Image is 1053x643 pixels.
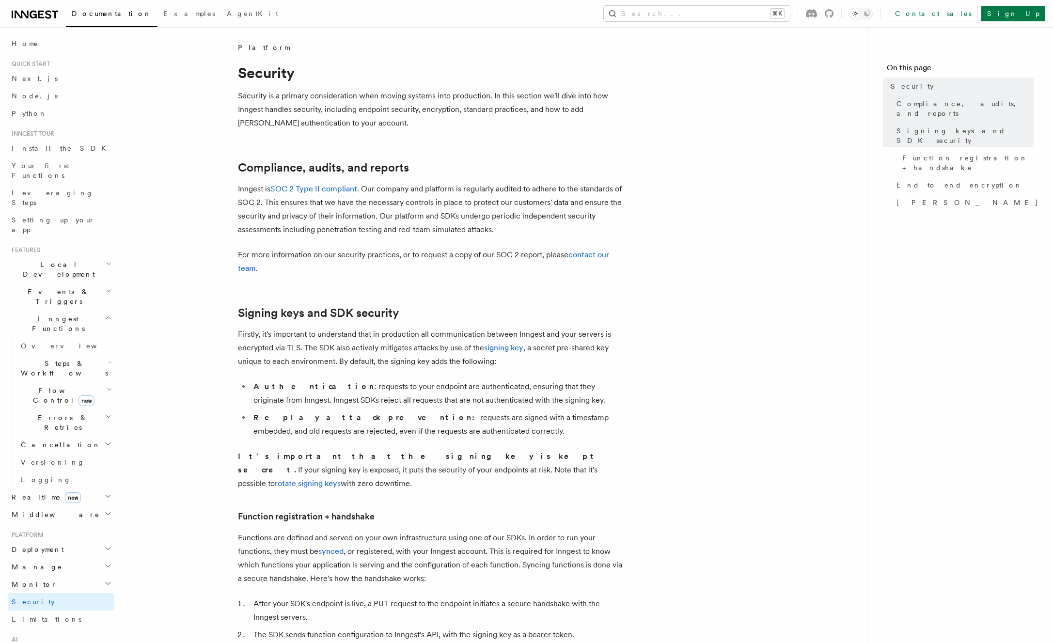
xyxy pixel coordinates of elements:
[12,189,94,206] span: Leveraging Steps
[8,314,105,333] span: Inngest Functions
[17,355,114,382] button: Steps & Workflows
[981,6,1045,21] a: Sign Up
[238,248,626,275] p: For more information on our security practices, or to request a copy of our SOC 2 report, please .
[17,337,114,355] a: Overview
[891,81,934,91] span: Security
[17,454,114,471] a: Versioning
[17,382,114,409] button: Flow Controlnew
[238,161,409,174] a: Compliance, audits, and reports
[8,593,114,611] a: Security
[8,310,114,337] button: Inngest Functions
[604,6,790,21] button: Search...⌘K
[72,10,152,17] span: Documentation
[238,64,626,81] h1: Security
[163,10,215,17] span: Examples
[8,287,106,306] span: Events & Triggers
[17,436,114,454] button: Cancellation
[8,492,81,502] span: Realtime
[8,531,44,539] span: Platform
[898,149,1034,176] a: Function registration + handshake
[896,198,1038,207] span: [PERSON_NAME]
[8,70,114,87] a: Next.js
[65,492,81,503] span: new
[12,162,69,179] span: Your first Functions
[12,144,112,152] span: Install the SDK
[8,256,114,283] button: Local Development
[251,380,626,407] li: : requests to your endpoint are authenticated, ensuring that they originate from Inngest. Inngest...
[896,126,1034,145] span: Signing keys and SDK security
[8,611,114,628] a: Limitations
[8,558,114,576] button: Manage
[238,510,375,523] a: Function registration + handshake
[889,6,977,21] a: Contact sales
[253,382,375,391] strong: Authentication
[8,488,114,506] button: Realtimenew
[8,130,54,138] span: Inngest tour
[318,547,344,556] a: synced
[238,306,399,320] a: Signing keys and SDK security
[8,576,114,593] button: Monitor
[17,386,107,405] span: Flow Control
[8,211,114,238] a: Setting up your app
[8,283,114,310] button: Events & Triggers
[8,545,64,554] span: Deployment
[8,246,40,254] span: Features
[893,122,1034,149] a: Signing keys and SDK security
[8,105,114,122] a: Python
[238,328,626,368] p: Firstly, it's important to understand that in production all communication between Inngest and yo...
[238,450,626,490] p: If your signing key is exposed, it puts the security of your endpoints at risk. Note that it's po...
[157,3,221,26] a: Examples
[275,479,341,488] a: rotate signing keys
[8,157,114,184] a: Your first Functions
[251,628,626,642] li: The SDK sends function configuration to Inngest's API, with the signing key as a bearer token.
[8,510,100,519] span: Middleware
[8,60,50,68] span: Quick start
[238,89,626,130] p: Security is a primary consideration when moving systems into production. In this section we'll di...
[21,342,121,350] span: Overview
[17,440,101,450] span: Cancellation
[8,506,114,523] button: Middleware
[12,216,95,234] span: Setting up your app
[17,359,108,378] span: Steps & Workflows
[902,153,1034,173] span: Function registration + handshake
[893,95,1034,122] a: Compliance, audits, and reports
[893,176,1034,194] a: End to end encryption
[12,615,81,623] span: Limitations
[849,8,873,19] button: Toggle dark mode
[8,337,114,488] div: Inngest Functions
[8,140,114,157] a: Install the SDK
[253,413,480,422] strong: Replay attack prevention:
[896,99,1034,118] span: Compliance, audits, and reports
[66,3,157,27] a: Documentation
[887,62,1034,78] h4: On this page
[8,184,114,211] a: Leveraging Steps
[238,182,626,236] p: Inngest is . Our company and platform is regularly audited to adhere to the standards of SOC 2. T...
[17,413,105,432] span: Errors & Retries
[12,598,55,606] span: Security
[238,43,289,52] span: Platform
[17,409,114,436] button: Errors & Retries
[12,110,47,117] span: Python
[12,92,58,100] span: Node.js
[79,395,94,406] span: new
[238,452,597,474] strong: It's important that the signing key is kept secret.
[896,180,1022,190] span: End to end encryption
[8,562,63,572] span: Manage
[17,471,114,488] a: Logging
[12,75,58,82] span: Next.js
[251,411,626,438] li: requests are signed with a timestamp embedded, and old requests are rejected, even if the request...
[893,194,1034,211] a: [PERSON_NAME]
[227,10,278,17] span: AgentKit
[21,458,85,466] span: Versioning
[238,531,626,585] p: Functions are defined and served on your own infrastructure using one of our SDKs. In order to ru...
[21,476,71,484] span: Logging
[770,9,784,18] kbd: ⌘K
[887,78,1034,95] a: Security
[251,597,626,624] li: After your SDK's endpoint is live, a PUT request to the endpoint initiates a secure handshake wit...
[270,184,357,193] a: SOC 2 Type II compliant
[8,541,114,558] button: Deployment
[8,35,114,52] a: Home
[12,39,39,48] span: Home
[8,580,57,589] span: Monitor
[484,343,523,352] a: signing key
